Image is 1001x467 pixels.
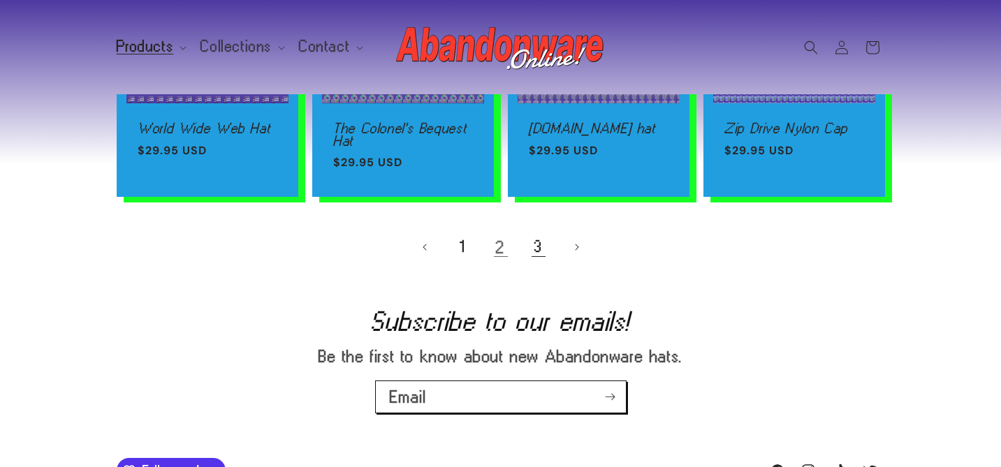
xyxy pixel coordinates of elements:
summary: Contact [291,32,369,61]
span: Contact [299,40,350,53]
a: Page 2 [485,232,516,262]
a: The Colonel's Bequest Hat [333,122,473,147]
input: Email [376,381,626,413]
h2: Subscribe to our emails! [63,310,938,332]
a: Next page [561,232,592,262]
a: World Wide Web Hat [138,122,277,135]
summary: Search [796,32,826,63]
a: Page 3 [523,232,554,262]
p: Be the first to know about new Abandonware hats. [256,346,745,366]
nav: Pagination [117,232,885,262]
a: Previous page [410,232,441,262]
a: Zip Drive Nylon Cap [724,122,864,135]
a: Page 1 [448,232,478,262]
a: Abandonware [390,14,611,80]
span: Collections [200,40,272,53]
summary: Collections [192,32,291,61]
a: [DOMAIN_NAME] hat [529,122,668,135]
img: Abandonware [396,20,606,75]
summary: Products [108,32,193,61]
button: Subscribe [595,380,626,413]
span: Products [117,40,174,53]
